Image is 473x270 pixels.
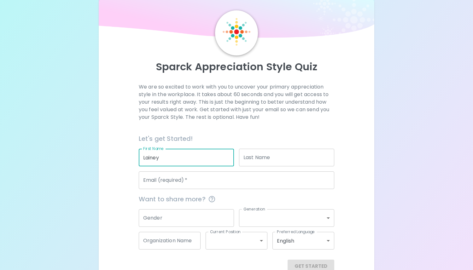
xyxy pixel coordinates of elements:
[106,60,367,73] p: Sparck Appreciation Style Quiz
[208,195,216,203] svg: This information is completely confidential and only used for aggregated appreciation studies at ...
[139,134,334,144] h6: Let's get Started!
[272,232,334,250] div: English
[143,146,164,151] label: First Name
[139,194,334,204] span: Want to share more?
[223,18,250,46] img: Sparck Logo
[277,229,315,234] label: Preferred Language
[139,83,334,121] p: We are so excited to work with you to uncover your primary appreciation style in the workplace. I...
[243,206,265,212] label: Generation
[210,229,241,234] label: Current Position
